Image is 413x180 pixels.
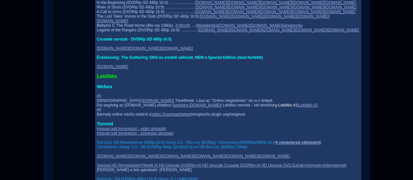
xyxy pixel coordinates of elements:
a: [DOMAIN_NAME] [292,0,324,5]
span: Sorozat: HD Remastered 1080p (4:3) Hang: 5.1 - Blu-ray (BDRip) / Streaming (WEBRip/WEB-DL) [97,140,274,145]
a: [DOMAIN_NAME] [97,64,128,69]
span: Érdekesség: The Gathering 1993-as eredeti változat, NEM a Special Edition (lásd fentebb) [97,55,263,60]
a: [DOMAIN_NAME] [325,5,357,9]
a: [DOMAIN_NAME] [226,154,258,158]
a: Megtekintés [196,23,217,28]
a: [DOMAIN_NAME] [142,98,173,103]
a: Sorozat HD Remastered+Filmek AI HD Upscale DVDRip+AI HD Upscale Crusade DVDRip+AI HD Upsacle DVD ... [97,163,347,168]
a: [DOMAIN_NAME] [261,5,292,9]
a: [DOMAIN_NAME] [250,23,282,28]
a: [DOMAIN_NAME] [293,5,324,9]
a: [DOMAIN_NAME] [227,9,259,14]
a: Video DownloadHelper [151,112,191,117]
a: Letöltés #2 [298,103,318,107]
a: [DOMAIN_NAME] [232,14,264,19]
a: [DOMAIN_NAME] [230,28,262,32]
a: [DOMAIN_NAME] [129,154,161,158]
a: [DOMAIN_NAME] [228,0,259,5]
a: A filmről [176,23,190,28]
a: [DOMAIN_NAME] [194,154,225,158]
a: [DOMAIN_NAME] [265,14,296,19]
a: [DOMAIN_NAME] [195,0,227,5]
a: [DOMAIN_NAME] [162,46,193,51]
span: Webes [97,84,112,89]
a: [DOMAIN_NAME] [198,28,230,32]
a: [DOMAIN_NAME] [260,9,291,14]
a: [DOMAIN_NAME] [295,28,326,32]
a: [DOMAIN_NAME] [297,14,328,19]
a: [DOMAIN_NAME] [325,0,356,5]
a: Hogyan kell torrentezni - szöveges útmutató [97,131,173,136]
a: [DOMAIN_NAME] [263,28,294,32]
a: [DOMAIN_NAME] [200,14,231,19]
a: [DOMAIN_NAME] [97,19,128,23]
span: Crusade sorozat - DVDRip SD 480p (4:3) [97,37,172,41]
a: [DOMAIN_NAME] [129,46,161,51]
a: Letöltés #1 [278,103,298,107]
a: Segítség [DOMAIN_NAME] [173,103,221,107]
a: [DOMAIN_NAME] [196,5,227,9]
a: [DOMAIN_NAME] [259,154,290,158]
a: [DOMAIN_NAME] [97,154,128,158]
a: [DOMAIN_NAME] [162,154,193,158]
span: Letöltés [97,74,117,79]
a: [DOMAIN_NAME] [228,5,259,9]
a: [DOMAIN_NAME] [292,9,323,14]
a: [DOMAIN_NAME] [327,28,359,32]
span: Tévéfilmek: Hang: 5.1 - SD DVDRip 480p (16:9)/(4:3) és HD Blu-ray (BDRip) 1080p [97,145,247,149]
b: - [97,140,321,145]
a: [DOMAIN_NAME] [195,9,226,14]
a: [DOMAIN_NAME] [260,0,291,5]
span: Torrent [97,121,113,126]
a: streamm4u [283,23,303,28]
a: [DOMAIN_NAME] [218,23,249,28]
a: [DOMAIN_NAME] [97,46,128,51]
a: [DOMAIN_NAME] [324,9,356,14]
a: A remastered változatról [275,140,321,145]
a: Hogyan kell torrentezni - videó útmutató [97,126,166,131]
